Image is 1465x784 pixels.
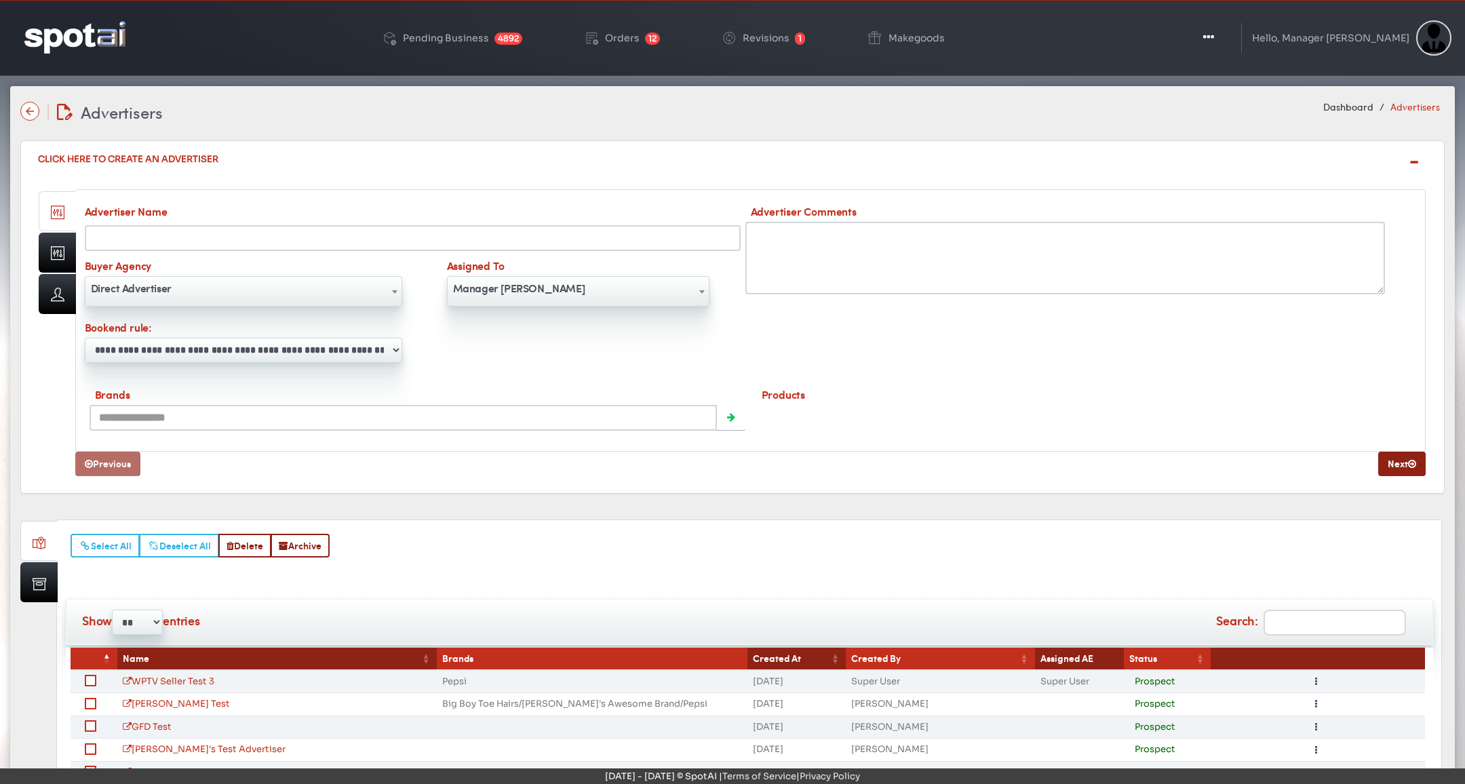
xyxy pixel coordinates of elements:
[123,721,172,732] a: GFD Test
[645,33,660,45] span: 12
[1129,764,1205,782] div: Prospect
[747,761,846,784] td: [DATE]
[846,738,1034,761] td: [PERSON_NAME]
[20,140,1445,177] div: Click Here To Create An Advertiser
[82,610,200,635] label: Show entries
[1129,695,1205,713] div: Prospect
[85,203,741,222] label: Advertiser Name
[370,8,533,68] a: Pending Business 4892
[1129,741,1205,759] div: Prospect
[117,648,437,670] th: Name: activate to sort column ascending
[747,670,846,693] td: [DATE]
[846,692,1034,716] td: [PERSON_NAME]
[721,30,737,46] img: change-circle.png
[846,670,1034,693] td: Super User
[747,738,846,761] td: [DATE]
[1241,23,1242,53] img: line-1.svg
[123,766,286,778] a: [PERSON_NAME]'s Advertiser Test
[722,770,796,782] a: Terms of Service
[123,698,230,709] a: [PERSON_NAME] Test
[1376,100,1439,113] li: Advertisers
[745,203,1401,222] label: Advertiser Comments
[846,716,1034,739] td: [PERSON_NAME]
[90,387,751,405] label: Brands
[123,743,286,755] a: [PERSON_NAME]'s Test Advertiser
[271,534,330,557] button: Archive
[403,33,489,43] div: Pending Business
[710,8,816,68] a: Revisions 1
[1129,718,1205,737] div: Prospect
[437,648,748,670] th: Brands
[1252,33,1409,43] div: Hello, Manager [PERSON_NAME]
[494,33,522,45] span: 4892
[85,319,403,338] label: Bookend rule:
[448,277,709,299] span: Manager Sergio Seller
[1129,673,1205,691] div: Prospect
[218,534,271,557] button: Delete
[447,258,505,276] label: Assigned To
[71,534,140,557] button: Select All
[747,692,846,716] td: [DATE]
[583,30,600,46] img: order-play.png
[123,675,214,687] a: WPTV Seller Test 3
[1124,648,1211,670] th: Status: activate to sort column ascending
[1216,610,1406,635] label: Search:
[81,100,163,123] span: Advertisers
[381,30,397,46] img: deployed-code-history.png
[751,387,1412,405] label: Products
[846,648,1034,670] th: Created By: activate to sort column ascending
[747,716,846,739] td: [DATE]
[85,277,402,299] span: Direct Advertiser
[1035,670,1125,693] td: Super User
[888,33,945,43] div: Makegoods
[437,670,748,693] td: Pepsi
[1264,610,1406,635] input: Search:
[85,258,152,276] label: Buyer Agency
[112,610,163,635] select: Showentries
[795,33,805,45] span: 1
[47,104,49,120] img: line-12.svg
[20,102,39,121] img: name-arrow-back-state-default-icon-true-icon-only-true-type.svg
[85,276,403,307] span: Direct Advertiser
[1378,452,1426,476] a: Next
[855,8,956,68] a: Makegoods
[1035,648,1125,670] th: Assigned AE
[57,104,73,120] img: edit-document.svg
[1416,20,1451,56] img: Sterling Cooper & Partners
[1323,100,1373,113] a: Dashboard
[800,770,860,782] a: Privacy Policy
[447,276,710,307] span: Manager Sergio Seller
[1211,648,1425,670] th: &nbsp;
[572,8,671,68] a: Orders 12
[743,33,789,43] div: Revisions
[437,692,748,716] td: Big Boy Toe Hairs / [PERSON_NAME]'s Awesome Brand / Pepsi
[846,761,1034,784] td: [PERSON_NAME]
[24,21,125,53] img: logo-reversed.png
[139,534,219,557] button: Deselect All
[605,33,640,43] div: Orders
[747,648,846,670] th: Created At: activate to sort column ascending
